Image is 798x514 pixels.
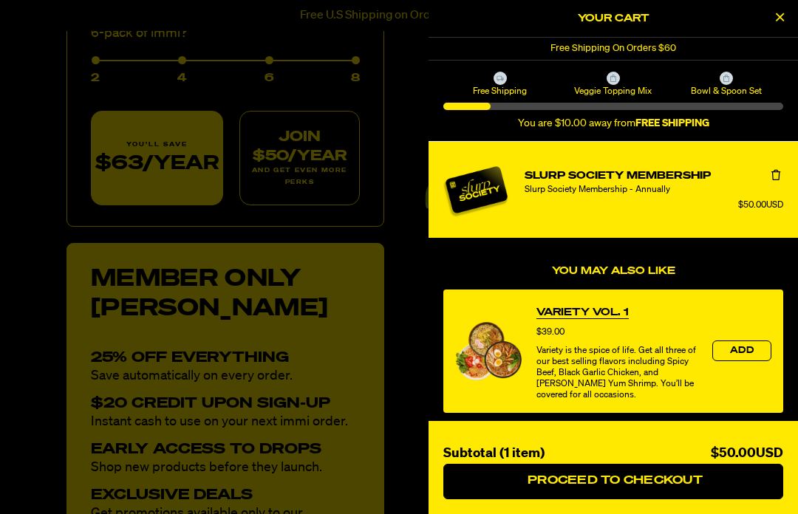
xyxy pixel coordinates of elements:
[443,289,783,413] div: product
[712,340,771,361] button: Add the product, Variety Vol. 1 to Cart
[536,346,698,401] div: Variety is the spice of life. Get all three of our best selling flavors including Spicy Beef, Bla...
[524,475,703,487] span: Proceed to Checkout
[768,7,791,30] button: Close Cart
[730,346,754,355] span: Add
[525,168,783,184] a: Slurp Society Membership
[446,85,554,97] span: Free Shipping
[635,118,709,128] b: FREE SHIPPING
[525,184,783,196] div: Slurp Society Membership - Annually
[443,265,783,278] h4: You may also like
[443,157,510,223] a: View details for Slurp Society Membership
[559,85,667,97] span: Veggie Topping Mix
[672,85,781,97] span: Bowl & Spoon Set
[443,117,783,130] div: You are $10.00 away from
[443,7,783,30] h2: Your Cart
[536,305,629,320] a: View Variety Vol. 1
[738,201,783,210] span: $50.00USD
[443,464,783,499] button: Proceed to Checkout
[443,447,545,460] span: Subtotal (1 item)
[768,168,783,183] button: Remove Slurp Society Membership
[536,328,565,337] span: $39.00
[455,322,522,380] img: View Variety Vol. 1
[429,38,798,60] div: 1 of 1
[443,157,510,223] img: Membership image
[711,443,783,465] div: $50.00USD
[443,142,783,238] li: product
